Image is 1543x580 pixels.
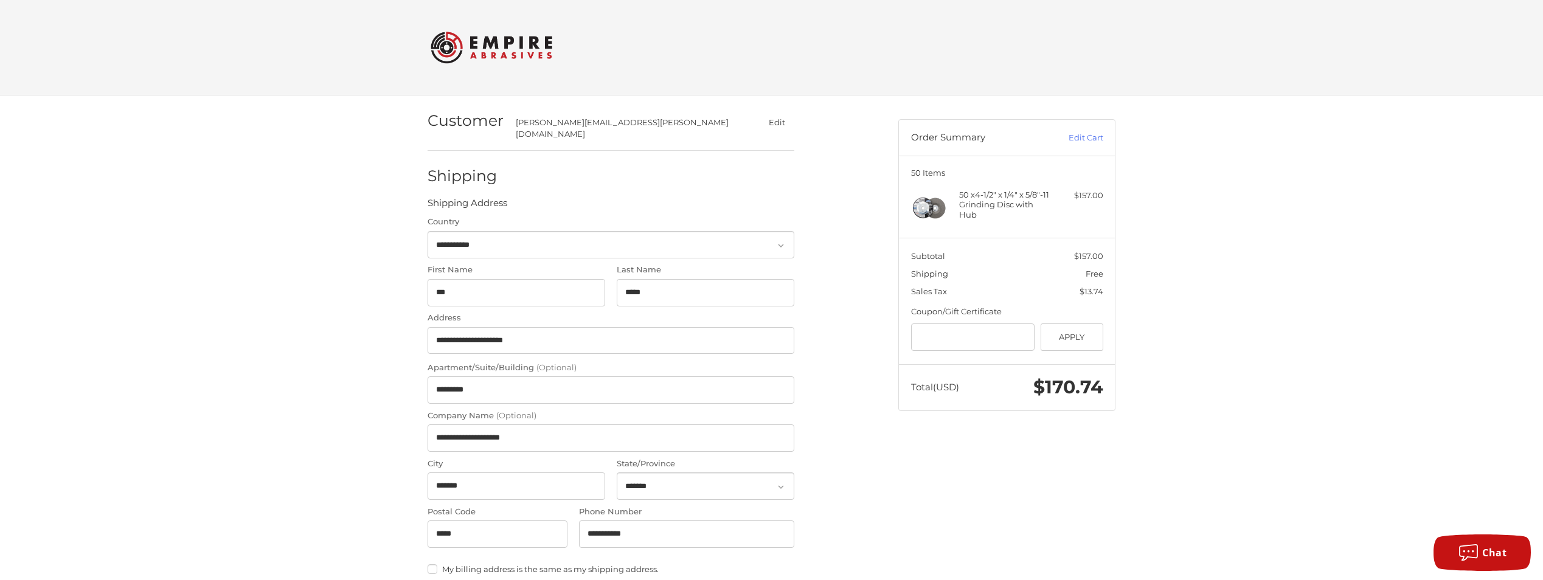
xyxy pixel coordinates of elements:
label: Apartment/Suite/Building [428,362,794,374]
span: $157.00 [1074,251,1103,261]
h3: Order Summary [911,132,1042,144]
label: City [428,458,605,470]
h2: Customer [428,111,504,130]
div: $157.00 [1055,190,1103,202]
label: Phone Number [579,506,794,518]
span: Shipping [911,269,948,278]
span: Sales Tax [911,286,947,296]
div: [PERSON_NAME][EMAIL_ADDRESS][PERSON_NAME][DOMAIN_NAME] [516,117,736,140]
div: Coupon/Gift Certificate [911,306,1103,318]
input: Gift Certificate or Coupon Code [911,323,1035,351]
a: Edit Cart [1042,132,1103,144]
h3: 50 Items [911,168,1103,178]
button: Edit [759,114,794,131]
h4: 50 x 4-1/2" x 1/4" x 5/8"-11 Grinding Disc with Hub [959,190,1052,219]
small: (Optional) [496,410,536,420]
span: Subtotal [911,251,945,261]
label: Company Name [428,410,794,422]
img: Empire Abrasives [431,24,552,71]
label: Address [428,312,794,324]
label: Postal Code [428,506,567,518]
small: (Optional) [536,362,577,372]
button: Apply [1041,323,1103,351]
label: State/Province [617,458,794,470]
label: First Name [428,264,605,276]
button: Chat [1434,534,1531,571]
label: My billing address is the same as my shipping address. [428,564,794,574]
span: Free [1086,269,1103,278]
span: $13.74 [1080,286,1103,296]
legend: Shipping Address [428,196,507,216]
label: Last Name [617,264,794,276]
span: $170.74 [1033,376,1103,398]
label: Country [428,216,794,228]
span: Chat [1482,546,1507,559]
h2: Shipping [428,167,499,185]
span: Total (USD) [911,381,959,393]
